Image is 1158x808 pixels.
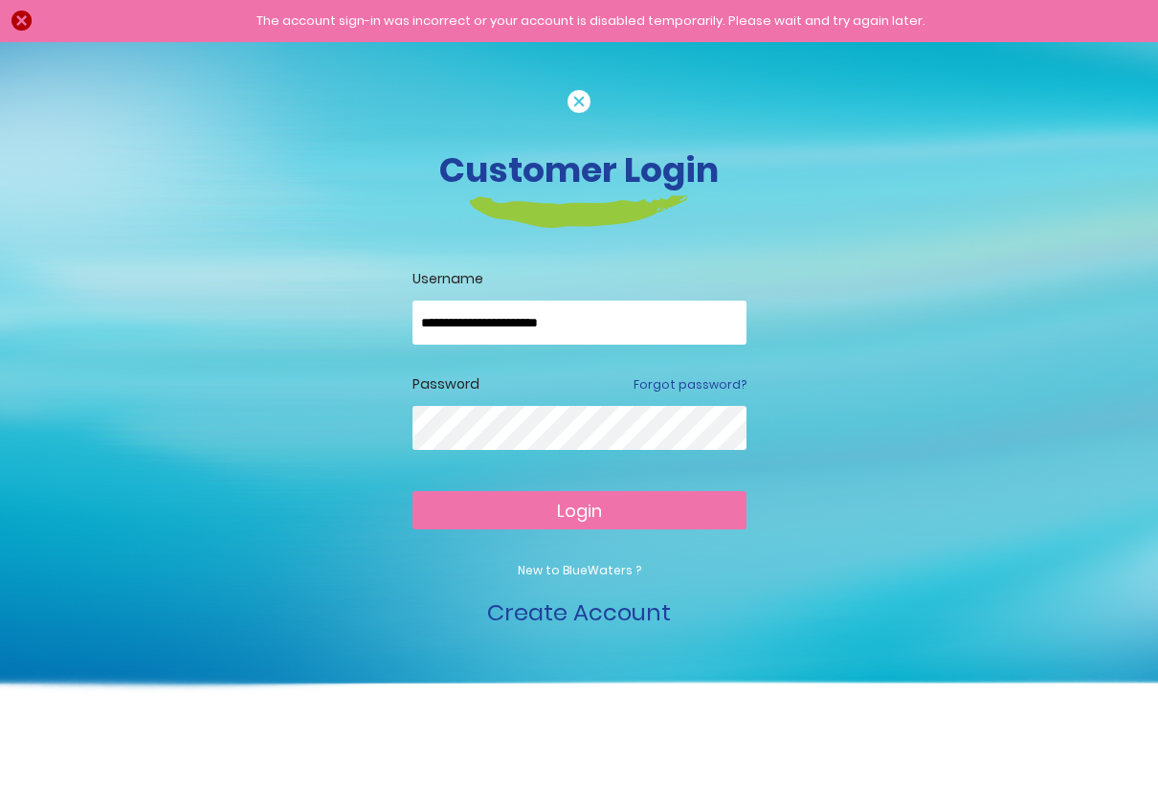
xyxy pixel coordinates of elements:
span: Login [557,499,602,523]
label: Username [412,269,746,289]
button: Login [412,491,746,529]
a: Create Account [487,596,671,628]
p: New to BlueWaters ? [412,562,746,579]
h3: Customer Login [48,149,1110,191]
img: login-heading-border.png [470,195,689,228]
img: cancel [568,90,590,113]
div: The account sign-in was incorrect or your account is disabled temporarily. Please wait and try ag... [43,11,1139,31]
label: Password [412,374,479,394]
a: Forgot password? [634,376,746,393]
